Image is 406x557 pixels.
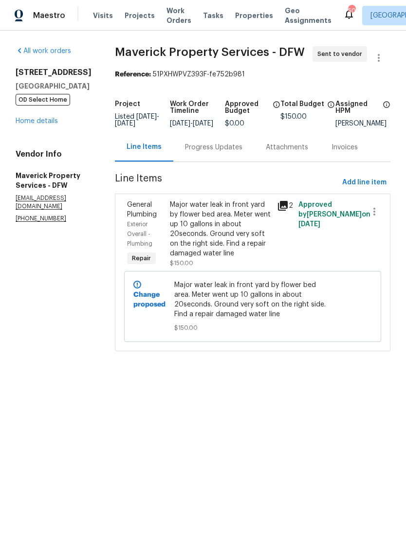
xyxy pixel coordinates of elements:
[280,101,324,108] h5: Total Budget
[170,120,213,127] span: -
[185,143,242,152] div: Progress Updates
[115,174,338,192] span: Line Items
[16,81,92,91] h5: [GEOGRAPHIC_DATA]
[317,49,366,59] span: Sent to vendor
[273,101,280,120] span: The total cost of line items that have been approved by both Opendoor and the Trade Partner. This...
[285,6,332,25] span: Geo Assignments
[342,177,387,189] span: Add line item
[115,120,135,127] span: [DATE]
[193,120,213,127] span: [DATE]
[16,94,70,106] span: OD Select Home
[266,143,308,152] div: Attachments
[127,221,152,247] span: Exterior Overall - Plumbing
[174,280,332,319] span: Major water leak in front yard by flower bed area. Meter went up 10 gallons in about 20seconds. G...
[93,11,113,20] span: Visits
[16,118,58,125] a: Home details
[298,221,320,228] span: [DATE]
[277,200,293,212] div: 2
[348,6,355,16] div: 50
[338,174,390,192] button: Add line item
[115,70,390,79] div: 51PXHWPVZ393F-fe752b981
[170,101,225,114] h5: Work Order Timeline
[115,113,159,127] span: Listed
[127,201,157,218] span: General Plumbing
[174,323,332,333] span: $150.00
[225,120,244,127] span: $0.00
[115,113,159,127] span: -
[332,143,358,152] div: Invoices
[166,6,191,25] span: Work Orders
[235,11,273,20] span: Properties
[170,260,193,266] span: $150.00
[335,101,380,114] h5: Assigned HPM
[383,101,390,120] span: The hpm assigned to this work order.
[16,171,92,190] h5: Maverick Property Services - DFW
[115,46,305,58] span: Maverick Property Services - DFW
[16,68,92,77] h2: [STREET_ADDRESS]
[133,291,166,308] b: Change proposed
[280,113,307,120] span: $150.00
[136,113,157,120] span: [DATE]
[115,71,151,78] b: Reference:
[33,11,65,20] span: Maestro
[125,11,155,20] span: Projects
[128,253,155,263] span: Repair
[115,101,140,108] h5: Project
[127,142,162,152] div: Line Items
[16,48,71,54] a: All work orders
[225,101,269,114] h5: Approved Budget
[16,149,92,159] h4: Vendor Info
[298,201,370,228] span: Approved by [PERSON_NAME] on
[170,120,190,127] span: [DATE]
[327,101,335,113] span: The total cost of line items that have been proposed by Opendoor. This sum includes line items th...
[335,120,390,127] div: [PERSON_NAME]
[203,12,223,19] span: Tasks
[170,200,271,258] div: Major water leak in front yard by flower bed area. Meter went up 10 gallons in about 20seconds. G...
